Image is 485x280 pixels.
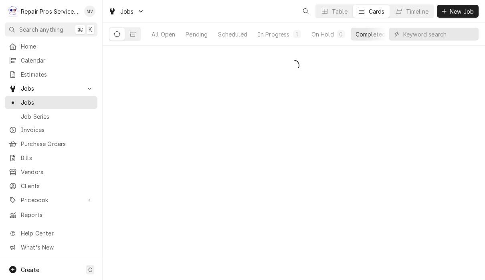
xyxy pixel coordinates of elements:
[103,57,485,74] div: Completed Jobs List Loading
[5,54,97,67] a: Calendar
[21,154,93,162] span: Bills
[21,243,93,252] span: What's New
[21,196,81,204] span: Pricebook
[5,123,97,136] a: Invoices
[5,165,97,179] a: Vendors
[89,25,92,34] span: K
[5,193,97,207] a: Go to Pricebook
[77,25,83,34] span: ⌘
[21,140,93,148] span: Purchase Orders
[21,168,93,176] span: Vendors
[258,30,290,39] div: In Progress
[152,30,175,39] div: All Open
[5,22,97,37] button: Search anything⌘K
[21,84,81,93] span: Jobs
[186,30,208,39] div: Pending
[5,82,97,95] a: Go to Jobs
[5,208,97,221] a: Reports
[21,70,93,79] span: Estimates
[288,57,299,74] span: Loading...
[21,266,39,273] span: Create
[19,25,63,34] span: Search anything
[332,7,348,16] div: Table
[5,137,97,150] a: Purchase Orders
[21,98,93,107] span: Jobs
[120,7,134,16] span: Jobs
[7,6,18,17] div: R
[5,241,97,254] a: Go to What's New
[403,28,475,41] input: Keyword search
[21,211,93,219] span: Reports
[369,7,385,16] div: Cards
[339,30,344,39] div: 0
[21,126,93,134] span: Invoices
[5,96,97,109] a: Jobs
[448,7,475,16] span: New Job
[21,56,93,65] span: Calendar
[5,110,97,123] a: Job Series
[88,266,92,274] span: C
[311,30,334,39] div: On Hold
[84,6,95,17] div: MV
[295,30,299,39] div: 1
[21,112,93,121] span: Job Series
[21,42,93,51] span: Home
[437,5,479,18] button: New Job
[5,68,97,81] a: Estimates
[406,7,428,16] div: Timeline
[5,40,97,53] a: Home
[84,6,95,17] div: Mindy Volker's Avatar
[105,5,148,18] a: Go to Jobs
[21,7,80,16] div: Repair Pros Services Inc
[218,30,247,39] div: Scheduled
[5,179,97,193] a: Clients
[356,30,386,39] div: Completed
[21,229,93,237] span: Help Center
[299,5,312,18] button: Open search
[21,182,93,190] span: Clients
[7,6,18,17] div: Repair Pros Services Inc's Avatar
[5,151,97,164] a: Bills
[5,227,97,240] a: Go to Help Center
